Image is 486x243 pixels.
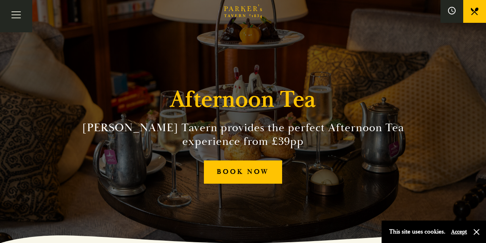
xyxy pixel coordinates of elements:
h2: [PERSON_NAME] Tavern provides the perfect Afternoon Tea experience from £39pp [70,121,416,148]
button: Accept [451,228,467,235]
p: This site uses cookies. [389,226,445,237]
a: BOOK NOW [204,160,282,184]
button: Close and accept [473,228,480,236]
h1: Afternoon Tea [170,86,316,113]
